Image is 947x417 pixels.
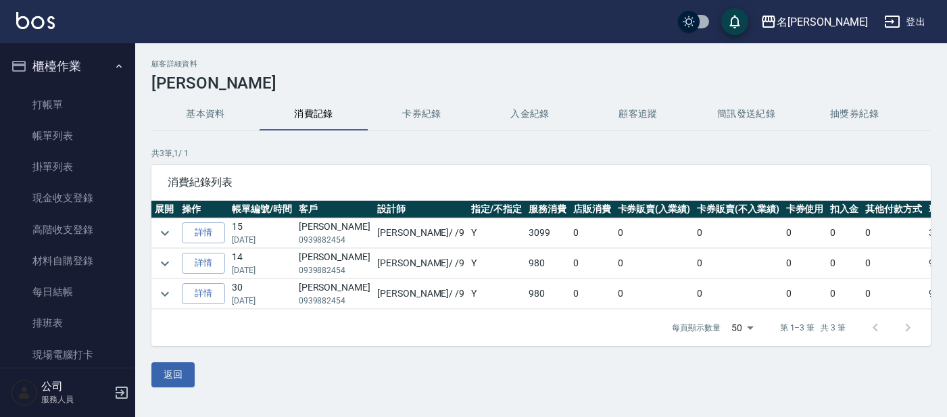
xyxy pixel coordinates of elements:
button: expand row [155,284,175,304]
a: 現金收支登錄 [5,182,130,214]
button: 櫃檯作業 [5,49,130,84]
td: [PERSON_NAME] [295,218,374,248]
th: 設計師 [374,201,468,218]
td: 0 [694,249,783,278]
th: 服務消費 [525,201,570,218]
button: save [721,8,748,35]
th: 指定/不指定 [468,201,525,218]
p: 第 1–3 筆 共 3 筆 [780,322,846,334]
p: [DATE] [232,234,292,246]
button: 卡券紀錄 [368,98,476,130]
button: 入金紀錄 [476,98,584,130]
p: 共 3 筆, 1 / 1 [151,147,931,160]
td: 0 [862,279,925,309]
td: 0 [827,249,862,278]
th: 卡券販賣(不入業績) [694,201,783,218]
button: 顧客追蹤 [584,98,692,130]
span: 消費紀錄列表 [168,176,915,189]
td: 980 [525,279,570,309]
td: 0 [614,249,694,278]
p: [DATE] [232,264,292,276]
button: expand row [155,223,175,243]
a: 現場電腦打卡 [5,339,130,370]
td: 0 [570,279,614,309]
td: 0 [614,279,694,309]
td: 0 [783,218,827,248]
td: [PERSON_NAME] [295,249,374,278]
td: 0 [694,279,783,309]
img: Person [11,379,38,406]
th: 卡券販賣(入業績) [614,201,694,218]
td: 0 [570,218,614,248]
a: 材料自購登錄 [5,245,130,276]
a: 掛單列表 [5,151,130,182]
td: 0 [862,218,925,248]
td: [PERSON_NAME] [295,279,374,309]
button: 簡訊發送紀錄 [692,98,800,130]
p: 服務人員 [41,393,110,406]
div: 名[PERSON_NAME] [777,14,868,30]
p: 0939882454 [299,264,370,276]
td: Y [468,279,525,309]
td: 15 [228,218,295,248]
th: 卡券使用 [783,201,827,218]
p: 0939882454 [299,234,370,246]
th: 其他付款方式 [862,201,925,218]
td: 980 [525,249,570,278]
th: 展開 [151,201,178,218]
a: 每日結帳 [5,276,130,308]
h3: [PERSON_NAME] [151,74,931,93]
a: 打帳單 [5,89,130,120]
h5: 公司 [41,380,110,393]
td: 0 [570,249,614,278]
p: 0939882454 [299,295,370,307]
a: 詳情 [182,222,225,243]
p: [DATE] [232,295,292,307]
th: 操作 [178,201,228,218]
img: Logo [16,12,55,29]
td: [PERSON_NAME] / /9 [374,218,468,248]
button: 抽獎券紀錄 [800,98,908,130]
button: 基本資料 [151,98,260,130]
th: 客戶 [295,201,374,218]
td: 0 [827,279,862,309]
div: 50 [726,310,758,346]
td: 3099 [525,218,570,248]
button: 名[PERSON_NAME] [755,8,873,36]
button: 返回 [151,362,195,387]
td: 30 [228,279,295,309]
td: 0 [827,218,862,248]
th: 扣入金 [827,201,862,218]
th: 店販消費 [570,201,614,218]
h2: 顧客詳細資料 [151,59,931,68]
td: 0 [694,218,783,248]
td: 0 [783,279,827,309]
td: 0 [862,249,925,278]
button: 消費記錄 [260,98,368,130]
a: 高階收支登錄 [5,214,130,245]
td: Y [468,218,525,248]
p: 每頁顯示數量 [672,322,721,334]
a: 排班表 [5,308,130,339]
td: 14 [228,249,295,278]
td: 0 [614,218,694,248]
a: 帳單列表 [5,120,130,151]
td: [PERSON_NAME] / /9 [374,249,468,278]
td: [PERSON_NAME] / /9 [374,279,468,309]
button: 登出 [879,9,931,34]
button: expand row [155,253,175,274]
th: 帳單編號/時間 [228,201,295,218]
a: 詳情 [182,253,225,274]
td: 0 [783,249,827,278]
a: 詳情 [182,283,225,304]
td: Y [468,249,525,278]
